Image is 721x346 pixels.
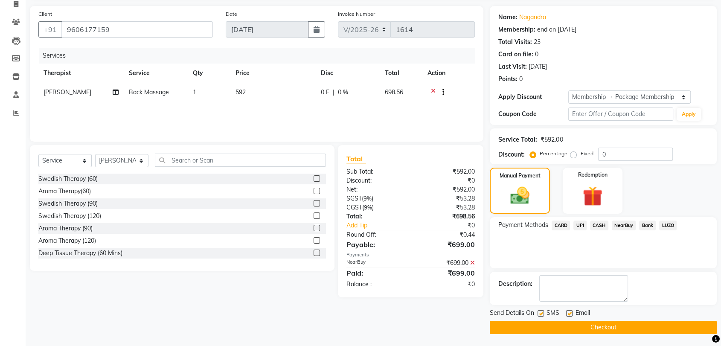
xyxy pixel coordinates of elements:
div: ₹0.44 [411,230,482,239]
div: Swedish Therapy (90) [38,199,98,208]
div: Balance : [340,280,411,289]
img: _cash.svg [504,185,535,206]
div: ( ) [340,194,411,203]
span: Back Massage [129,88,169,96]
input: Search or Scan [155,154,326,167]
span: Total [346,154,366,163]
span: 698.56 [385,88,403,96]
span: UPI [573,221,587,230]
div: Paid: [340,268,411,278]
button: +91 [38,21,62,38]
th: Service [124,64,188,83]
div: Service Total: [498,135,537,144]
div: Swedish Therapy (120) [38,212,101,221]
div: Payable: [340,239,411,250]
th: Price [230,64,316,83]
div: Total Visits: [498,38,532,47]
span: 0 F [321,88,329,97]
span: 9% [364,204,372,211]
div: Services [39,48,481,64]
span: CASH [590,221,608,230]
div: Name: [498,13,517,22]
div: Last Visit: [498,62,527,71]
div: Aroma Therapy (120) [38,236,96,245]
span: [PERSON_NAME] [44,88,91,96]
div: ₹0 [422,221,481,230]
div: ₹699.00 [411,239,482,250]
div: Discount: [340,176,411,185]
div: 0 [519,75,523,84]
button: Checkout [490,321,717,334]
div: Points: [498,75,517,84]
a: Nagandra [519,13,546,22]
div: Round Off: [340,230,411,239]
span: SGST [346,195,362,202]
div: Net: [340,185,411,194]
span: SMS [547,308,559,319]
span: 9% [363,195,372,202]
div: end on [DATE] [537,25,576,34]
span: 1 [193,88,196,96]
label: Date [226,10,237,18]
label: Client [38,10,52,18]
div: ₹592.00 [411,167,482,176]
div: Discount: [498,150,525,159]
div: 23 [534,38,541,47]
label: Percentage [540,150,567,157]
div: ₹592.00 [411,185,482,194]
span: | [333,88,334,97]
label: Invoice Number [338,10,375,18]
div: ₹0 [411,176,482,185]
img: _gift.svg [576,184,608,209]
th: Therapist [38,64,124,83]
div: Card on file: [498,50,533,59]
th: Qty [188,64,230,83]
div: Sub Total: [340,167,411,176]
div: ₹53.28 [411,203,482,212]
span: 0 % [338,88,348,97]
div: Membership: [498,25,535,34]
div: Aroma Therapy (90) [38,224,93,233]
div: ₹698.56 [411,212,482,221]
span: Bank [639,221,656,230]
span: CGST [346,204,362,211]
div: Total: [340,212,411,221]
div: ₹699.00 [411,268,482,278]
span: NearBuy [612,221,636,230]
label: Redemption [578,171,607,179]
span: Send Details On [490,308,534,319]
span: Payment Methods [498,221,548,230]
input: Search by Name/Mobile/Email/Code [61,21,213,38]
div: ₹0 [411,280,482,289]
div: Swedish Therapy (60) [38,174,98,183]
span: CARD [552,221,570,230]
th: Action [422,64,475,83]
div: Deep Tissue Therapy (60 Mins) [38,249,122,258]
input: Enter Offer / Coupon Code [568,108,673,121]
label: Manual Payment [500,172,541,180]
div: ₹53.28 [411,194,482,203]
div: NearBuy [340,259,411,267]
span: LUZO [659,221,677,230]
span: 592 [235,88,246,96]
div: [DATE] [529,62,547,71]
div: Description: [498,279,532,288]
button: Apply [677,108,701,121]
th: Total [380,64,422,83]
div: ( ) [340,203,411,212]
div: Coupon Code [498,110,568,119]
div: Apply Discount [498,93,568,102]
div: Aroma Therapy(60) [38,187,91,196]
div: 0 [535,50,538,59]
span: Email [575,308,590,319]
div: ₹592.00 [541,135,563,144]
div: Payments [346,251,475,259]
label: Fixed [580,150,593,157]
div: ₹699.00 [411,259,482,267]
th: Disc [316,64,380,83]
a: Add Tip [340,221,422,230]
